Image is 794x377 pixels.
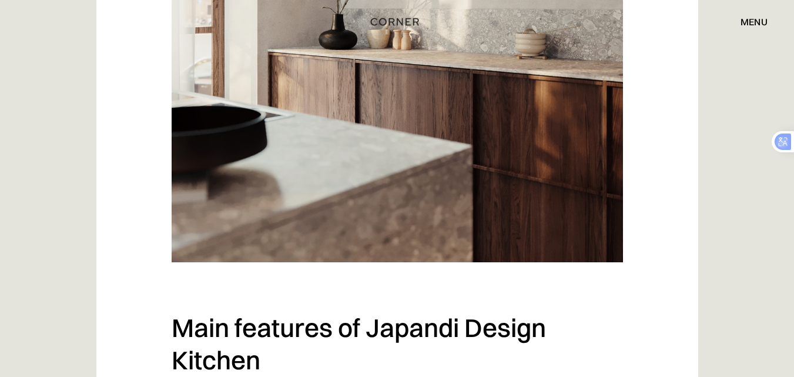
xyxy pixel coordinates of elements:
div: menu [729,12,768,32]
div: menu [741,17,768,26]
h2: Main features of Japandi Design Kitchen [172,312,623,376]
a: home [368,14,425,29]
p: ‍ [172,274,623,300]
